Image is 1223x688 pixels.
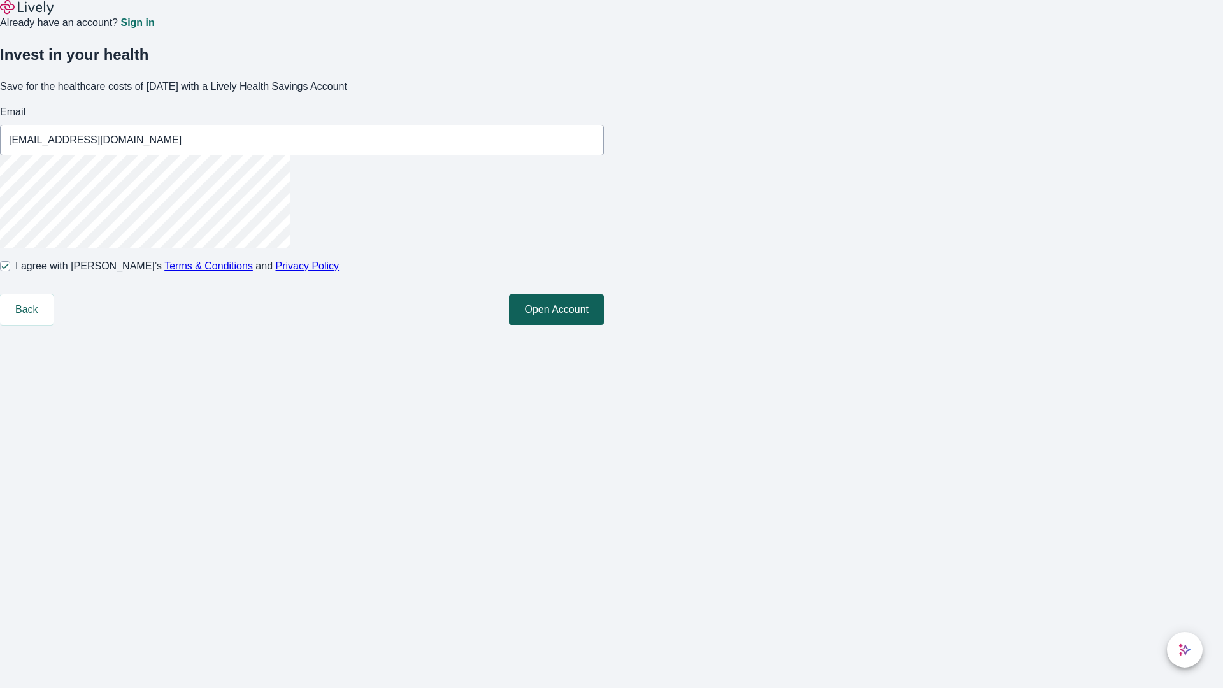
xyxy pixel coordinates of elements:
span: I agree with [PERSON_NAME]’s and [15,259,339,274]
svg: Lively AI Assistant [1178,643,1191,656]
a: Privacy Policy [276,261,340,271]
button: Open Account [509,294,604,325]
a: Sign in [120,18,154,28]
a: Terms & Conditions [164,261,253,271]
button: chat [1167,632,1203,668]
